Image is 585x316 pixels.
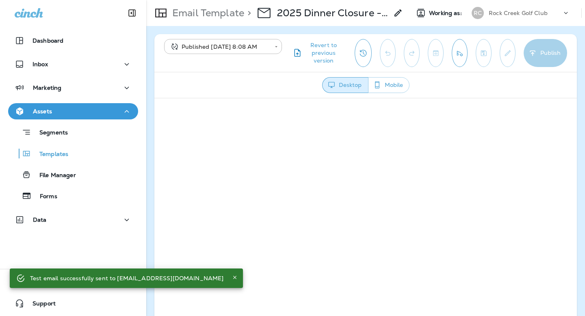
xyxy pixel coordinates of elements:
span: Working as: [429,10,464,17]
button: Send test email [452,39,468,67]
span: Revert to previous version [302,41,345,65]
button: Dashboard [8,32,138,49]
button: Segments [8,123,138,141]
button: Revert to previous version [288,39,348,67]
div: Test email successfully sent to [EMAIL_ADDRESS][DOMAIN_NAME] [30,271,223,286]
p: Marketing [33,84,61,91]
div: RC [472,7,484,19]
p: Forms [32,193,57,201]
button: Desktop [322,77,368,93]
p: Email Template [169,7,244,19]
button: Support [8,295,138,312]
p: Dashboard [32,37,63,44]
button: Templates [8,145,138,162]
div: Published [DATE] 8:08 AM [170,43,269,51]
button: Inbox [8,56,138,72]
button: Collapse Sidebar [121,5,143,21]
button: Marketing [8,80,138,96]
p: Assets [33,108,52,115]
p: 2025 Dinner Closure - 11/22 [277,7,388,19]
button: File Manager [8,166,138,183]
button: Close [230,273,240,282]
p: Inbox [32,61,48,67]
p: Templates [31,151,68,158]
button: 19What's New [8,276,138,292]
button: View Changelog [355,39,372,67]
button: Data [8,212,138,228]
p: Rock Creek Golf Club [489,10,548,16]
p: Data [33,216,47,223]
p: File Manager [31,172,76,180]
button: Forms [8,187,138,204]
button: Mobile [368,77,409,93]
button: Assets [8,103,138,119]
p: > [244,7,251,19]
p: Segments [31,129,68,137]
